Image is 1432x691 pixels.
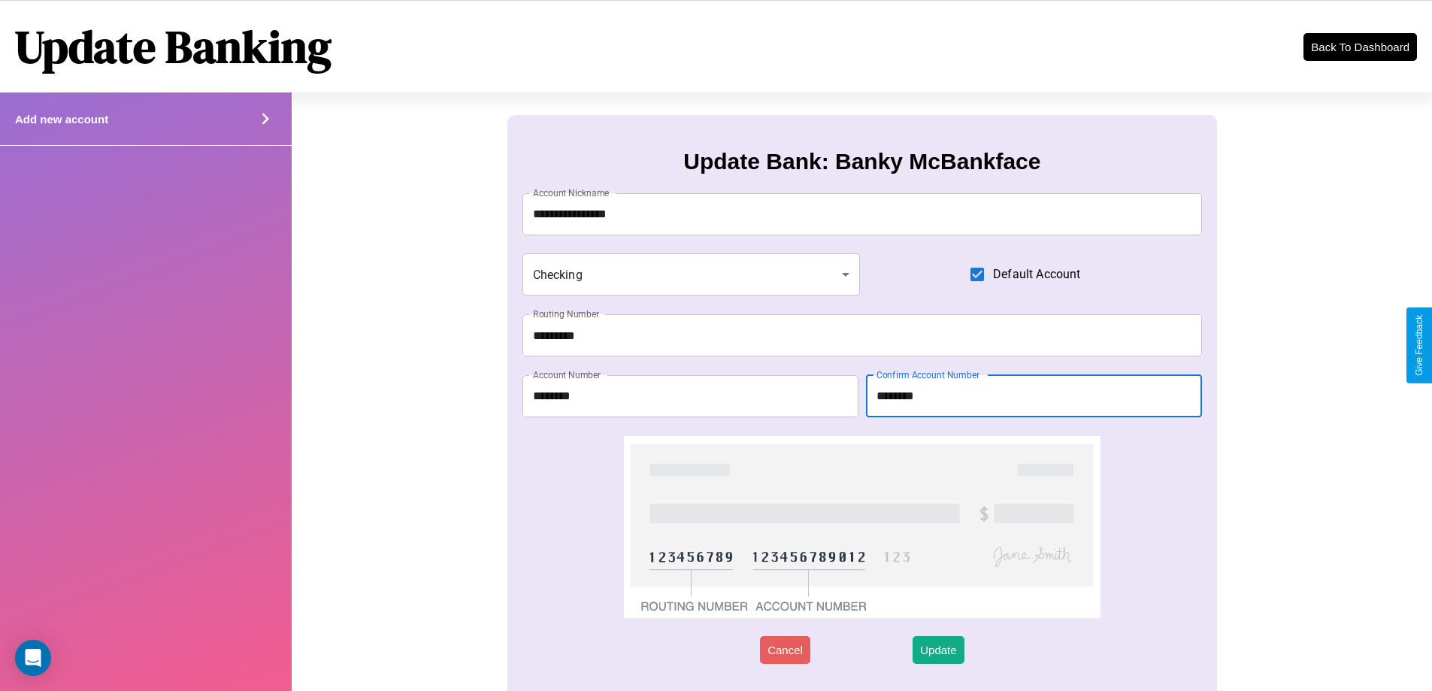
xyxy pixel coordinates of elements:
div: Checking [522,253,861,295]
button: Update [913,636,964,664]
label: Routing Number [533,308,599,320]
div: Give Feedback [1414,315,1424,376]
label: Account Nickname [533,186,610,199]
button: Cancel [760,636,810,664]
img: check [624,436,1100,618]
span: Default Account [993,265,1080,283]
div: Open Intercom Messenger [15,640,51,676]
h1: Update Banking [15,16,332,77]
button: Back To Dashboard [1303,33,1417,61]
label: Confirm Account Number [876,368,979,381]
label: Account Number [533,368,601,381]
h3: Update Bank: Banky McBankface [683,149,1040,174]
h4: Add new account [15,113,108,126]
